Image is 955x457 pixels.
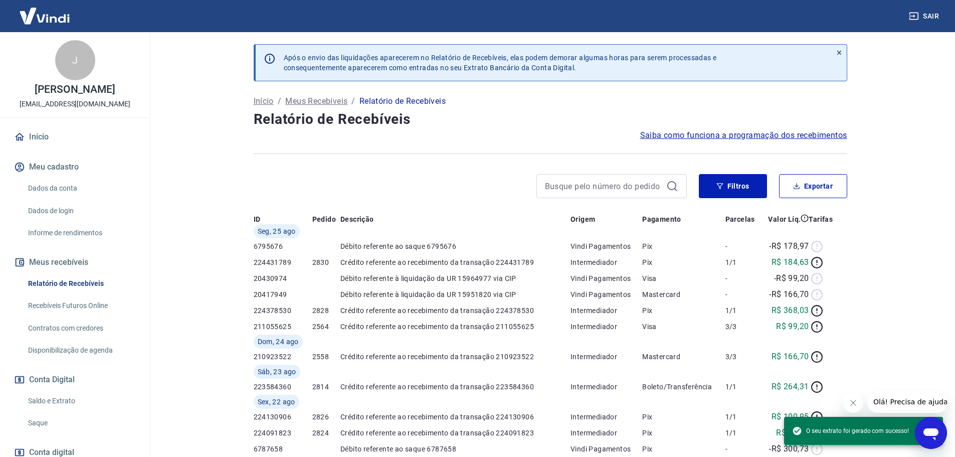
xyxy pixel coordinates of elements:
a: Dados de login [24,201,138,221]
a: Dados da conta [24,178,138,199]
p: Pix [642,428,725,438]
p: R$ 368,03 [772,304,809,317]
p: Débito referente à liquidação da UR 15951820 via CIP [340,289,570,299]
p: 1/1 [725,428,760,438]
a: Saiba como funciona a programação dos recebimentos [640,129,847,141]
p: -R$ 99,20 [774,272,809,284]
span: Seg, 25 ago [258,226,296,236]
button: Filtros [699,174,767,198]
p: Intermediador [570,428,642,438]
p: Crédito referente ao recebimento da transação 224130906 [340,412,570,422]
p: R$ 264,31 [772,381,809,393]
span: Dom, 24 ago [258,337,299,347]
p: -R$ 300,73 [769,443,809,455]
p: 20430974 [254,273,312,283]
p: Descrição [340,214,374,224]
p: R$ 184,63 [772,256,809,268]
span: Sáb, 23 ago [258,367,296,377]
a: Recebíveis Futuros Online [24,295,138,316]
p: 210923522 [254,352,312,362]
p: 2828 [312,306,340,316]
h4: Relatório de Recebíveis [254,109,847,129]
p: 211055625 [254,322,312,332]
p: [EMAIL_ADDRESS][DOMAIN_NAME] [20,99,130,109]
p: Pedido [312,214,336,224]
p: Boleto/Transferência [642,382,725,392]
button: Sair [907,7,943,26]
p: R$ 78,02 [776,427,809,439]
p: Mastercard [642,352,725,362]
p: 20417949 [254,289,312,299]
p: Intermediador [570,382,642,392]
img: Vindi [12,1,77,31]
p: Pix [642,412,725,422]
p: Visa [642,322,725,332]
p: 224091823 [254,428,312,438]
p: Crédito referente ao recebimento da transação 224431789 [340,257,570,267]
p: / [278,95,281,107]
p: Crédito referente ao recebimento da transação 210923522 [340,352,570,362]
a: Informe de rendimentos [24,223,138,243]
p: R$ 166,70 [772,351,809,363]
p: Vindi Pagamentos [570,289,642,299]
p: Relatório de Recebíveis [359,95,446,107]
p: Pix [642,306,725,316]
p: Valor Líq. [768,214,801,224]
p: 2830 [312,257,340,267]
p: Intermediador [570,352,642,362]
button: Meu cadastro [12,156,138,178]
p: Débito referente à liquidação da UR 15964977 via CIP [340,273,570,283]
p: Origem [570,214,595,224]
p: 224431789 [254,257,312,267]
p: 3/3 [725,352,760,362]
p: Tarifas [809,214,833,224]
p: Mastercard [642,289,725,299]
a: Início [254,95,274,107]
p: 2814 [312,382,340,392]
p: Intermediador [570,257,642,267]
input: Busque pelo número do pedido [545,179,662,194]
p: Intermediador [570,306,642,316]
p: - [725,289,760,299]
p: 6787658 [254,444,312,454]
p: Crédito referente ao recebimento da transação 223584360 [340,382,570,392]
div: J [55,40,95,80]
p: Visa [642,273,725,283]
p: Débito referente ao saque 6795676 [340,241,570,251]
iframe: Mensagem da empresa [867,391,947,413]
p: Crédito referente ao recebimento da transação 224091823 [340,428,570,438]
a: Contratos com credores [24,318,138,339]
p: 1/1 [725,306,760,316]
p: Pix [642,444,725,454]
a: Disponibilização de agenda [24,340,138,361]
p: 6795676 [254,241,312,251]
p: Intermediador [570,322,642,332]
p: Vindi Pagamentos [570,444,642,454]
a: Relatório de Recebíveis [24,273,138,294]
button: Exportar [779,174,847,198]
p: Pix [642,241,725,251]
p: Vindi Pagamentos [570,273,642,283]
p: Crédito referente ao recebimento da transação 211055625 [340,322,570,332]
p: R$ 99,20 [776,321,809,333]
p: 2824 [312,428,340,438]
p: R$ 100,95 [772,411,809,423]
p: 224130906 [254,412,312,422]
p: Após o envio das liquidações aparecerem no Relatório de Recebíveis, elas podem demorar algumas ho... [284,53,717,73]
p: / [351,95,355,107]
p: Vindi Pagamentos [570,241,642,251]
a: Início [12,126,138,148]
p: Pagamento [642,214,681,224]
p: - [725,273,760,283]
p: Pix [642,257,725,267]
p: 3/3 [725,322,760,332]
p: 223584360 [254,382,312,392]
p: 2826 [312,412,340,422]
p: - [725,444,760,454]
p: 2564 [312,322,340,332]
p: Parcelas [725,214,755,224]
p: 224378530 [254,306,312,316]
p: Meus Recebíveis [285,95,347,107]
